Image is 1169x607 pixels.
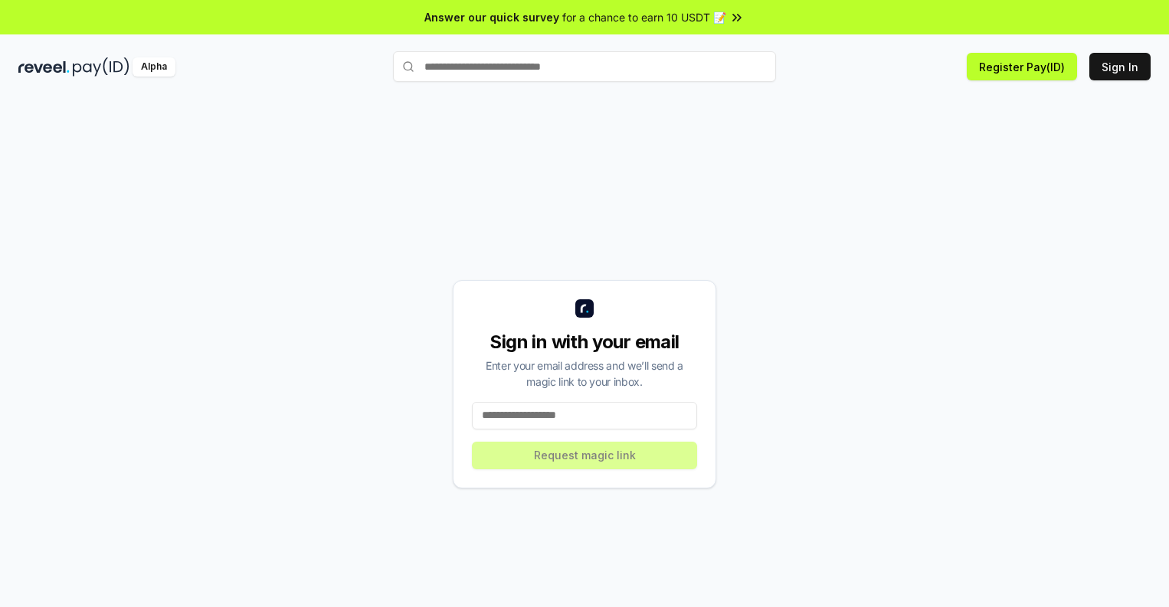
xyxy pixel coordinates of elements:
button: Sign In [1089,53,1151,80]
img: reveel_dark [18,57,70,77]
div: Alpha [133,57,175,77]
span: Answer our quick survey [424,9,559,25]
div: Enter your email address and we’ll send a magic link to your inbox. [472,357,697,390]
div: Sign in with your email [472,330,697,354]
img: logo_small [575,299,594,318]
img: pay_id [73,57,129,77]
span: for a chance to earn 10 USDT 📝 [562,9,726,25]
button: Register Pay(ID) [967,53,1077,80]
